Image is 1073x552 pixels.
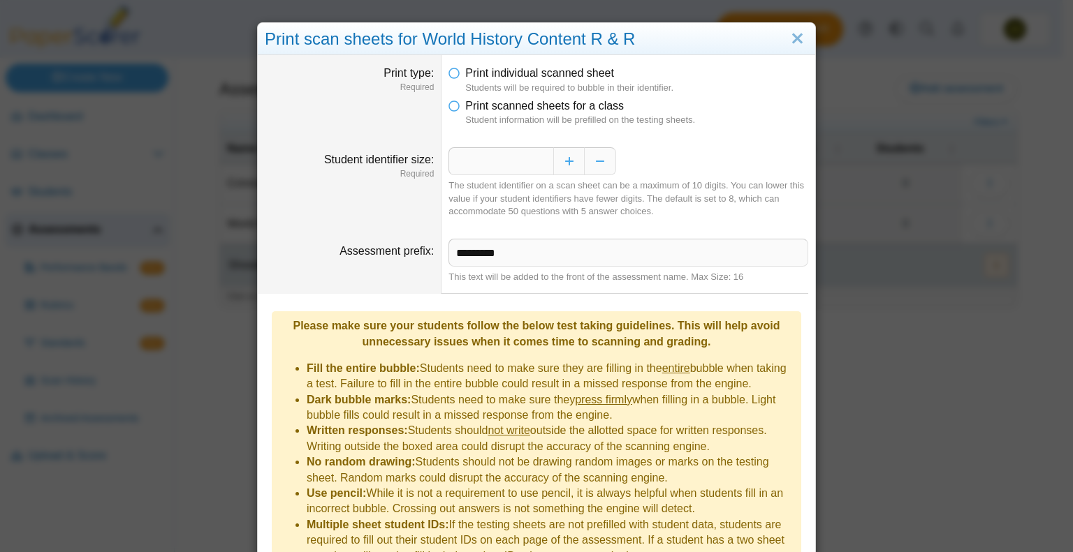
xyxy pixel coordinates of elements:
a: Close [787,27,808,51]
u: not write [488,424,530,436]
label: Assessment prefix [340,245,434,257]
li: While it is not a requirement to use pencil, it is always helpful when students fill in an incorr... [307,486,794,517]
button: Decrease [585,147,616,175]
u: press firmly [575,394,632,405]
b: Multiple sheet student IDs: [307,519,449,530]
dfn: Student information will be prefilled on the testing sheets. [465,114,808,126]
div: The student identifier on a scan sheet can be a maximum of 10 digits. You can lower this value if... [448,179,808,218]
dfn: Required [265,82,434,94]
div: Print scan sheets for World History Content R & R [258,23,815,56]
b: Use pencil: [307,487,366,499]
b: Written responses: [307,424,408,436]
b: Please make sure your students follow the below test taking guidelines. This will help avoid unne... [293,320,780,347]
button: Increase [553,147,585,175]
span: Print individual scanned sheet [465,67,614,79]
li: Students should not be drawing random images or marks on the testing sheet. Random marks could di... [307,454,794,486]
li: Students need to make sure they are filling in the bubble when taking a test. Failure to fill in ... [307,361,794,392]
li: Students need to make sure they when filling in a bubble. Light bubble fills could result in a mi... [307,392,794,424]
label: Student identifier size [324,154,434,165]
label: Print type [384,67,434,79]
span: Print scanned sheets for a class [465,100,624,112]
div: This text will be added to the front of the assessment name. Max Size: 16 [448,271,808,283]
b: Fill the entire bubble: [307,362,420,374]
dfn: Students will be required to bubble in their identifier. [465,82,808,94]
b: Dark bubble marks: [307,394,411,405]
u: entire [662,362,690,374]
li: Students should outside the allotted space for written responses. Writing outside the boxed area ... [307,423,794,454]
b: No random drawing: [307,456,416,468]
dfn: Required [265,168,434,180]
